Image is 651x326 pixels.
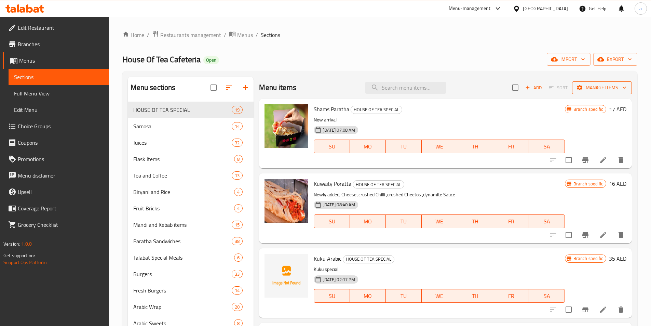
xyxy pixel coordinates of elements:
[9,69,109,85] a: Sections
[18,40,103,48] span: Branches
[457,289,493,303] button: TH
[386,214,422,228] button: TU
[232,106,243,114] div: items
[314,191,565,199] p: Newly added, Cheese ,crushed Chilli ,crushed Cheetos ,dynamite Sauce
[237,31,253,39] span: Menus
[578,83,626,92] span: Manage items
[133,237,232,245] span: Paratha Sandwiches
[128,266,254,282] div: Burgers33
[128,249,254,266] div: Talabat Special Meals6
[496,217,526,226] span: FR
[609,104,626,114] h6: 17 AED
[343,255,394,263] div: HOUSE OF TEA SPECIAL
[237,79,254,96] button: Add section
[460,142,490,152] span: TH
[599,305,607,314] a: Edit menu item
[128,299,254,315] div: Arabic Wrap20
[532,217,562,226] span: SA
[599,156,607,164] a: Edit menu item
[353,180,404,188] div: HOUSE OF TEA SPECIAL
[389,217,419,226] span: TU
[133,253,234,262] span: Talabat Special Meals
[353,217,383,226] span: MO
[232,172,242,179] span: 13
[389,291,419,301] span: TU
[133,204,234,212] div: Fruit Bricks
[571,106,606,113] span: Branch specific
[3,36,109,52] a: Branches
[3,258,47,267] a: Support.OpsPlatform
[128,217,254,233] div: Mandi and Kebab items15
[232,270,243,278] div: items
[14,106,103,114] span: Edit Menu
[3,239,20,248] span: Version:
[317,142,347,152] span: SU
[133,286,232,295] span: Fresh Burgers
[256,31,258,39] li: /
[353,142,383,152] span: MO
[424,291,455,301] span: WE
[508,80,523,95] span: Select section
[122,30,637,39] nav: breadcrumb
[133,139,232,147] span: Juices
[234,253,243,262] div: items
[133,122,232,130] div: Samosa
[234,155,243,163] div: items
[232,171,243,180] div: items
[351,106,402,114] span: HOUSE OF TEA SPECIAL
[133,221,232,229] span: Mandi and Kebab items
[128,184,254,200] div: Biryani and Rice4
[351,106,402,114] div: HOUSE OF TEA SPECIAL
[552,55,585,64] span: import
[9,85,109,102] a: Full Menu View
[639,5,642,12] span: a
[3,217,109,233] a: Grocery Checklist
[314,253,341,264] span: Kuku Arabic
[3,167,109,184] a: Menu disclaimer
[232,221,243,229] div: items
[317,217,347,226] span: SU
[493,214,529,228] button: FR
[133,188,234,196] span: Biryani and Rice
[571,181,606,187] span: Branch specific
[424,142,455,152] span: WE
[122,31,144,39] a: Home
[320,201,358,208] span: [DATE] 08:40 AM
[128,282,254,299] div: Fresh Burgers14
[3,200,109,217] a: Coverage Report
[350,140,386,153] button: MO
[133,106,232,114] div: HOUSE OF TEA SPECIAL
[593,53,637,66] button: export
[232,238,242,245] span: 38
[457,140,493,153] button: TH
[609,254,626,263] h6: 35 AED
[133,270,232,278] span: Burgers
[232,271,242,277] span: 33
[460,217,490,226] span: TH
[133,303,232,311] span: Arabic Wrap
[3,118,109,134] a: Choice Groups
[232,122,243,130] div: items
[261,31,280,39] span: Sections
[314,179,351,189] span: Kuwaity Poratta
[532,142,562,152] span: SA
[224,31,226,39] li: /
[3,19,109,36] a: Edit Restaurant
[18,171,103,180] span: Menu disclaimer
[265,254,308,298] img: Kuku Arabic
[422,214,458,228] button: WE
[232,286,243,295] div: items
[18,139,103,147] span: Coupons
[232,140,242,146] span: 32
[128,118,254,134] div: Samosa14
[122,52,201,67] span: House Of Tea Cafeteria
[265,179,308,223] img: Kuwaity Poratta
[320,276,358,283] span: [DATE] 02:17 PM
[350,289,386,303] button: MO
[572,81,632,94] button: Manage items
[152,30,221,39] a: Restaurants management
[3,134,109,151] a: Coupons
